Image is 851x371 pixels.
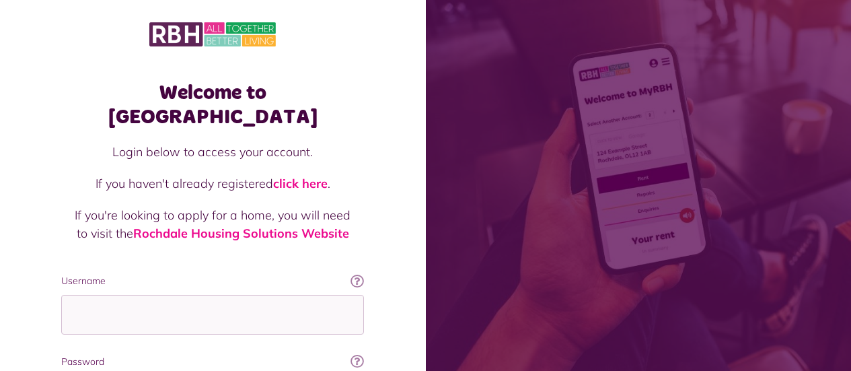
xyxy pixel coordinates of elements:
[61,81,364,129] h1: Welcome to [GEOGRAPHIC_DATA]
[149,20,276,48] img: MyRBH
[133,226,349,241] a: Rochdale Housing Solutions Website
[61,355,364,369] label: Password
[75,206,350,242] p: If you're looking to apply for a home, you will need to visit the
[75,174,350,193] p: If you haven't already registered .
[61,274,364,288] label: Username
[75,143,350,161] p: Login below to access your account.
[273,176,328,191] a: click here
